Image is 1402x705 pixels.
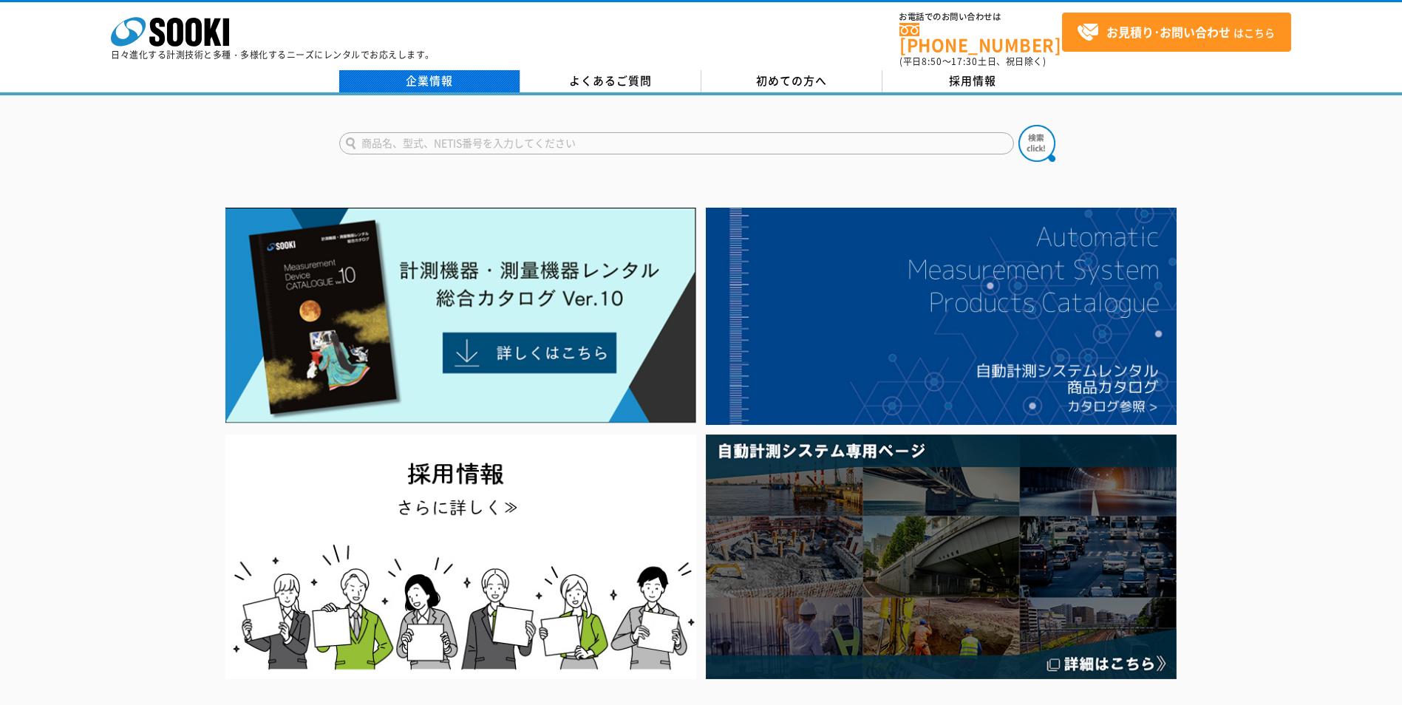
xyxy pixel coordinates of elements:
a: 初めての方へ [701,70,882,92]
img: 自動計測システムカタログ [706,208,1177,425]
a: [PHONE_NUMBER] [899,23,1062,53]
a: よくあるご質問 [520,70,701,92]
img: 自動計測システム専用ページ [706,435,1177,679]
a: お見積り･お問い合わせはこちら [1062,13,1291,52]
span: 8:50 [922,55,942,68]
span: お電話でのお問い合わせは [899,13,1062,21]
p: 日々進化する計測技術と多種・多様化するニーズにレンタルでお応えします。 [111,50,435,59]
img: Catalog Ver10 [225,208,696,423]
span: 初めての方へ [756,72,827,89]
img: btn_search.png [1018,125,1055,162]
strong: お見積り･お問い合わせ [1106,23,1231,41]
img: SOOKI recruit [225,435,696,679]
span: 17:30 [951,55,978,68]
span: (平日 ～ 土日、祝日除く) [899,55,1046,68]
input: 商品名、型式、NETIS番号を入力してください [339,132,1014,154]
a: 採用情報 [882,70,1064,92]
span: はこちら [1077,21,1275,44]
a: 企業情報 [339,70,520,92]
